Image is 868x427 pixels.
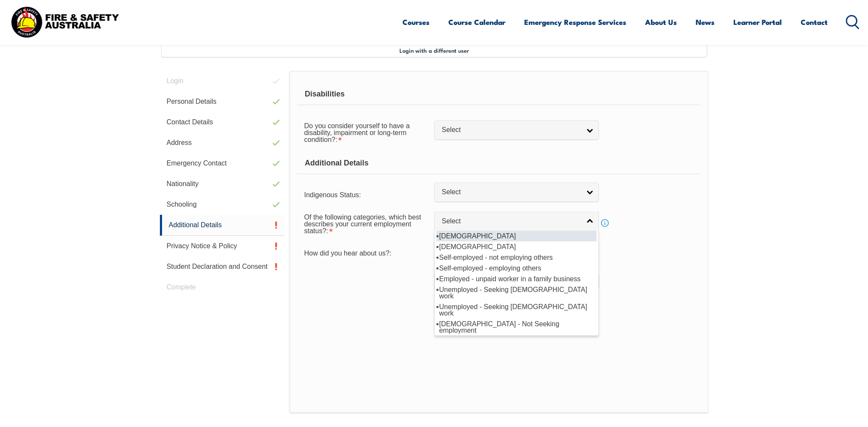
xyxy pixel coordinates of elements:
div: Do you consider yourself to have a disability, impairment or long-term condition? is required. [297,117,434,147]
span: Login with a different user [399,47,469,54]
span: Select [442,217,580,226]
a: Emergency Response Services [524,11,626,33]
a: Course Calendar [448,11,505,33]
a: Personal Details [160,91,285,112]
li: [DEMOGRAPHIC_DATA] - Not Seeking employment [436,319,597,336]
a: Schooling [160,194,285,215]
a: Courses [402,11,429,33]
a: News [696,11,715,33]
span: Select [442,188,580,197]
li: Employed - unpaid worker in a family business [436,274,597,284]
a: About Us [645,11,677,33]
a: Contact Details [160,112,285,132]
a: Nationality [160,174,285,194]
a: Learner Portal [733,11,782,33]
a: Additional Details [160,215,285,236]
span: Do you consider yourself to have a disability, impairment or long-term condition?: [304,122,409,143]
a: Student Declaration and Consent [160,256,285,277]
a: Info [599,217,611,229]
div: Disabilities [297,84,700,105]
li: Self-employed - employing others [436,263,597,274]
li: [DEMOGRAPHIC_DATA] [436,231,597,241]
div: Additional Details [297,153,700,174]
a: Address [160,132,285,153]
span: How did you hear about us?: [304,250,391,257]
li: Self-employed - not employing others [436,252,597,263]
span: Of the following categories, which best describes your current employment status?: [304,213,421,235]
li: Unemployed - Seeking [DEMOGRAPHIC_DATA] work [436,301,597,319]
span: Select [442,126,580,135]
li: [DEMOGRAPHIC_DATA] [436,241,597,252]
a: Emergency Contact [160,153,285,174]
a: Privacy Notice & Policy [160,236,285,256]
div: Of the following categories, which best describes your current employment status? is required. [297,207,434,238]
span: Indigenous Status: [304,191,361,198]
li: Unemployed - Seeking [DEMOGRAPHIC_DATA] work [436,284,597,301]
a: Contact [801,11,828,33]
